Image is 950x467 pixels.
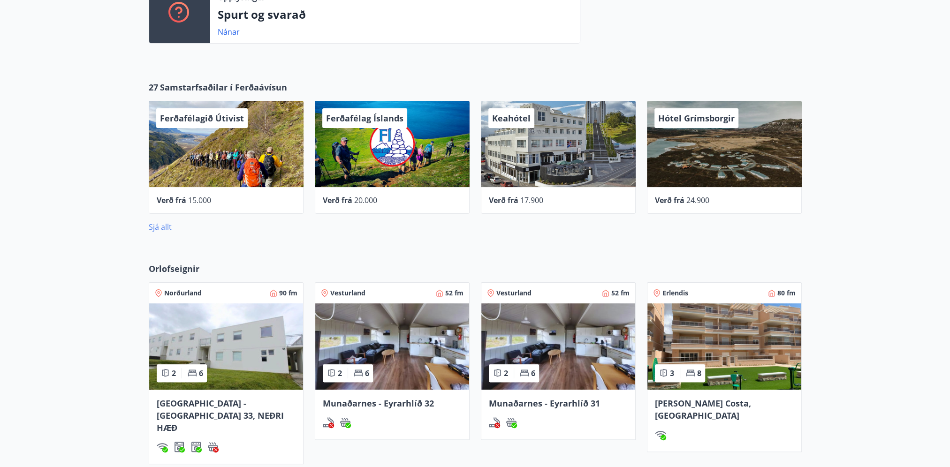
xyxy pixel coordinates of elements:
span: 8 [697,368,701,378]
div: Þurrkari [190,441,202,452]
span: 80 fm [777,288,796,298]
span: 17.900 [520,195,543,205]
span: 6 [199,368,203,378]
span: Verð frá [655,195,684,205]
span: 2 [338,368,342,378]
img: Paella dish [481,303,635,390]
span: Munaðarnes - Eyrarhlíð 31 [489,398,600,409]
span: [PERSON_NAME] Costa, [GEOGRAPHIC_DATA] [655,398,751,421]
img: Paella dish [315,303,469,390]
span: 2 [172,368,176,378]
a: Nánar [218,27,240,37]
span: Hótel Grímsborgir [658,113,735,124]
span: 27 [149,81,158,93]
img: Paella dish [647,303,801,390]
span: 24.900 [686,195,709,205]
div: Heitur pottur [506,417,517,428]
span: 52 fm [611,288,630,298]
span: Erlendis [662,288,688,298]
div: Þráðlaust net [655,429,666,440]
div: Heitur pottur [340,417,351,428]
span: Ferðafélag Íslands [326,113,403,124]
span: 6 [531,368,535,378]
span: 20.000 [354,195,377,205]
img: h89QDIuHlAdpqTriuIvuEWkTH976fOgBEOOeu1mi.svg [207,441,219,452]
span: Verð frá [323,195,352,205]
img: Paella dish [149,303,303,390]
span: Samstarfsaðilar í Ferðaávísun [160,81,287,93]
div: Heitur pottur [207,441,219,452]
span: Ferðafélagið Útivist [160,113,244,124]
span: Vesturland [496,288,532,298]
span: 2 [504,368,508,378]
span: Munaðarnes - Eyrarhlíð 32 [323,398,434,409]
span: 6 [365,368,369,378]
span: Orlofseignir [149,263,199,275]
img: hddCLTAnxqFUMr1fxmbGG8zWilo2syolR0f9UjPn.svg [190,441,202,452]
span: [GEOGRAPHIC_DATA] - [GEOGRAPHIC_DATA] 33, NEÐRI HÆÐ [157,398,284,433]
img: h89QDIuHlAdpqTriuIvuEWkTH976fOgBEOOeu1mi.svg [506,417,517,428]
img: HJRyFFsYp6qjeUYhR4dAD8CaCEsnIFYZ05miwXoh.svg [157,441,168,452]
span: 15.000 [188,195,211,205]
span: Keahótel [492,113,531,124]
span: Norðurland [164,288,202,298]
div: Þvottavél [174,441,185,452]
div: Reykingar / Vape [489,417,500,428]
a: Sjá allt [149,222,172,232]
img: HJRyFFsYp6qjeUYhR4dAD8CaCEsnIFYZ05miwXoh.svg [655,429,666,440]
div: Reykingar / Vape [323,417,334,428]
img: Dl16BY4EX9PAW649lg1C3oBuIaAsR6QVDQBO2cTm.svg [174,441,185,452]
span: Vesturland [330,288,365,298]
p: Spurt og svarað [218,7,572,23]
img: QNIUl6Cv9L9rHgMXwuzGLuiJOj7RKqxk9mBFPqjq.svg [323,417,334,428]
img: h89QDIuHlAdpqTriuIvuEWkTH976fOgBEOOeu1mi.svg [340,417,351,428]
span: Verð frá [157,195,186,205]
img: QNIUl6Cv9L9rHgMXwuzGLuiJOj7RKqxk9mBFPqjq.svg [489,417,500,428]
div: Þráðlaust net [157,441,168,452]
span: 90 fm [279,288,297,298]
span: 52 fm [445,288,464,298]
span: 3 [670,368,674,378]
span: Verð frá [489,195,518,205]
